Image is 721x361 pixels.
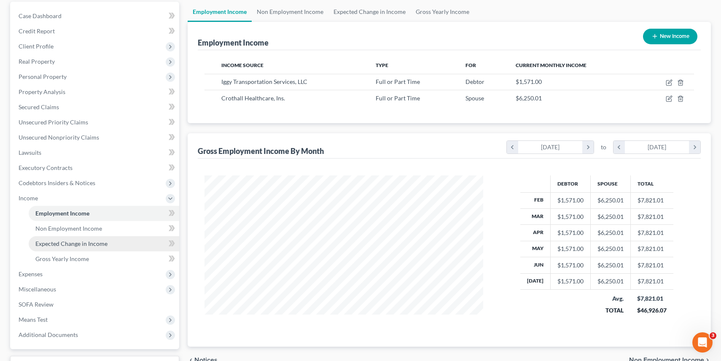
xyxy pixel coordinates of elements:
span: Employment Income [35,210,89,217]
span: Spouse [465,94,484,102]
td: $7,821.01 [630,257,673,273]
div: $1,571.00 [557,261,584,269]
div: $1,571.00 [557,213,584,221]
a: SOFA Review [12,297,179,312]
div: Gross Employment Income By Month [198,146,324,156]
a: Gross Yearly Income [29,251,179,267]
th: Jun [520,257,551,273]
div: [DATE] [518,141,583,154]
a: Employment Income [29,206,179,221]
a: Case Dashboard [12,8,179,24]
a: Non Employment Income [29,221,179,236]
th: May [520,241,551,257]
i: chevron_left [507,141,518,154]
div: $6,250.01 [597,196,624,205]
span: Executory Contracts [19,164,73,171]
span: $6,250.01 [516,94,542,102]
span: Means Test [19,316,48,323]
div: $6,250.01 [597,213,624,221]
span: Unsecured Priority Claims [19,119,88,126]
span: Client Profile [19,43,54,50]
span: Gross Yearly Income [35,255,89,262]
td: $7,821.01 [630,241,673,257]
div: [DATE] [625,141,689,154]
a: Employment Income [188,2,252,22]
div: $6,250.01 [597,277,624,286]
iframe: Intercom live chat [692,332,713,353]
th: Debtor [550,175,590,192]
span: Crothall Healthcare, Ins. [221,94,285,102]
i: chevron_left [613,141,625,154]
span: Secured Claims [19,103,59,110]
span: Iggy Transportation Services, LLC [221,78,307,85]
span: Current Monthly Income [516,62,586,68]
a: Executory Contracts [12,160,179,175]
th: Feb [520,192,551,208]
a: Lawsuits [12,145,179,160]
a: Expected Change in Income [328,2,411,22]
span: Expected Change in Income [35,240,108,247]
span: Full or Part Time [376,78,420,85]
a: Secured Claims [12,100,179,115]
div: $1,571.00 [557,196,584,205]
div: $7,821.01 [637,294,667,303]
span: $1,571.00 [516,78,542,85]
a: Credit Report [12,24,179,39]
i: chevron_right [582,141,594,154]
a: Property Analysis [12,84,179,100]
span: SOFA Review [19,301,54,308]
th: Spouse [590,175,630,192]
span: Income Source [221,62,264,68]
div: $1,571.00 [557,229,584,237]
div: $46,926.07 [637,306,667,315]
span: Debtor [465,78,484,85]
span: 3 [710,332,716,339]
a: Unsecured Priority Claims [12,115,179,130]
a: Gross Yearly Income [411,2,474,22]
div: Employment Income [198,38,269,48]
td: $7,821.01 [630,192,673,208]
span: Expenses [19,270,43,277]
td: $7,821.01 [630,273,673,289]
span: Unsecured Nonpriority Claims [19,134,99,141]
button: New Income [643,29,697,44]
a: Non Employment Income [252,2,328,22]
span: Case Dashboard [19,12,62,19]
a: Unsecured Nonpriority Claims [12,130,179,145]
td: $7,821.01 [630,225,673,241]
span: Full or Part Time [376,94,420,102]
div: $1,571.00 [557,245,584,253]
span: Income [19,194,38,202]
div: TOTAL [597,306,624,315]
div: $6,250.01 [597,229,624,237]
span: Miscellaneous [19,286,56,293]
span: Property Analysis [19,88,65,95]
span: Personal Property [19,73,67,80]
span: to [601,143,606,151]
i: chevron_right [689,141,700,154]
th: Mar [520,208,551,224]
span: Type [376,62,388,68]
span: Real Property [19,58,55,65]
span: Codebtors Insiders & Notices [19,179,95,186]
th: Total [630,175,673,192]
th: Apr [520,225,551,241]
span: For [465,62,476,68]
div: $6,250.01 [597,261,624,269]
td: $7,821.01 [630,208,673,224]
span: Additional Documents [19,331,78,338]
span: Non Employment Income [35,225,102,232]
div: $1,571.00 [557,277,584,286]
a: Expected Change in Income [29,236,179,251]
span: Lawsuits [19,149,41,156]
span: Credit Report [19,27,55,35]
div: Avg. [597,294,624,303]
th: [DATE] [520,273,551,289]
div: $6,250.01 [597,245,624,253]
